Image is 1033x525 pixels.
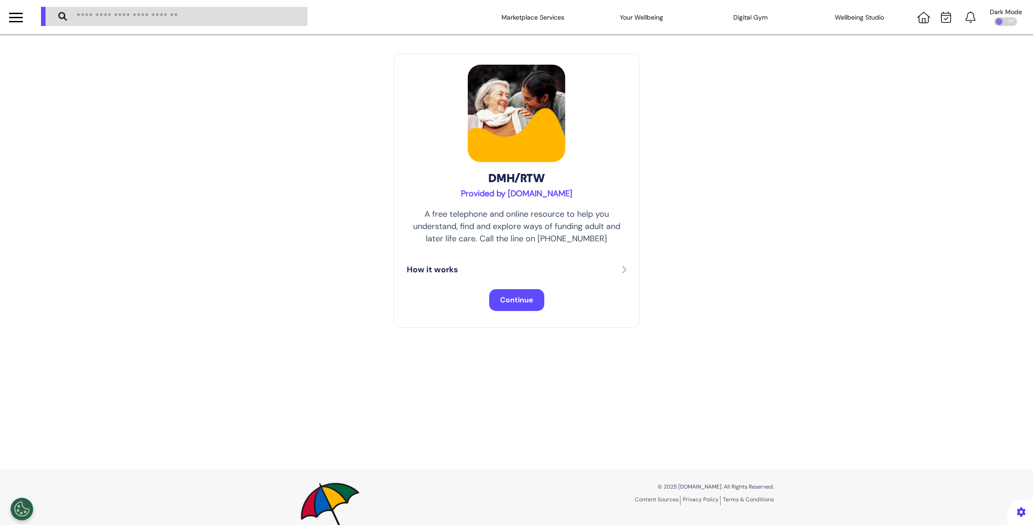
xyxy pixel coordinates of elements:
p: A free telephone and online resource to help you understand, find and explore ways of funding adu... [407,208,626,245]
p: How it works [407,264,458,276]
div: OFF [994,17,1017,26]
div: Marketplace Services [487,5,578,30]
h3: Provided by [DOMAIN_NAME] [407,189,626,199]
a: Terms & Conditions [723,496,774,503]
button: Open Preferences [10,498,33,520]
p: © 2025 [DOMAIN_NAME]. All Rights Reserved. [523,483,774,491]
a: Content Sources [635,496,680,505]
a: Privacy Policy [683,496,721,505]
div: Dark Mode [990,9,1022,15]
h2: DMH/RTW [407,171,626,185]
img: DMH/RTW [468,65,565,162]
div: Your Wellbeing [596,5,687,30]
span: Continue [500,295,533,305]
div: Wellbeing Studio [814,5,905,30]
button: How it works [407,263,626,276]
div: Digital Gym [705,5,796,30]
button: Continue [489,289,544,311]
